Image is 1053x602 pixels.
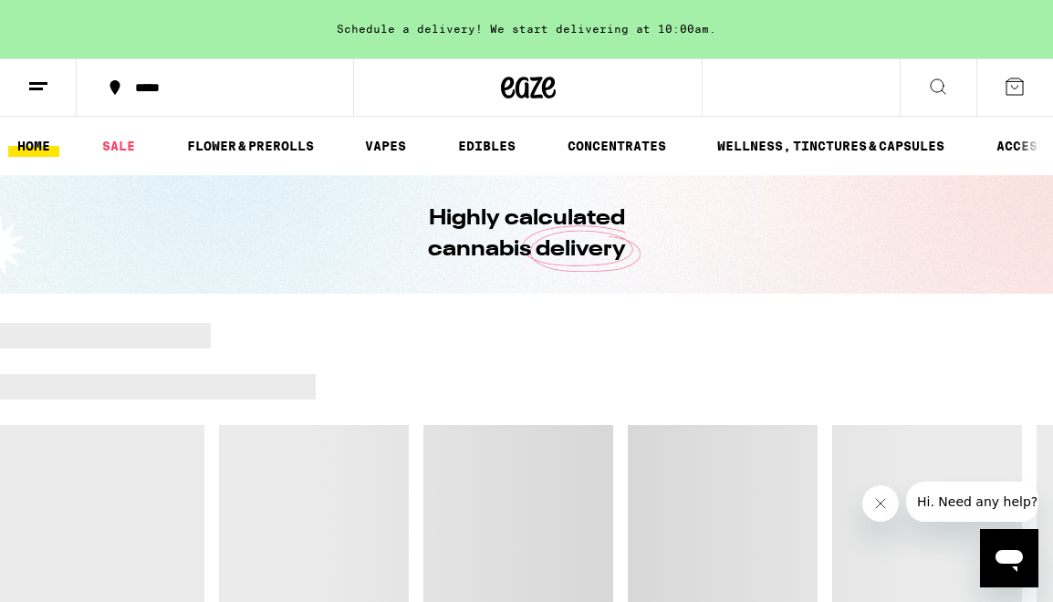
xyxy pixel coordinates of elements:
a: CONCENTRATES [558,135,675,157]
a: WELLNESS, TINCTURES & CAPSULES [708,135,954,157]
h1: Highly calculated cannabis delivery [376,203,677,265]
a: HOME [8,135,59,157]
a: SALE [93,135,144,157]
iframe: Message from company [906,482,1038,522]
iframe: Close message [862,485,899,522]
a: FLOWER & PREROLLS [178,135,323,157]
a: VAPES [356,135,415,157]
iframe: Button to launch messaging window [980,529,1038,587]
a: EDIBLES [449,135,525,157]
